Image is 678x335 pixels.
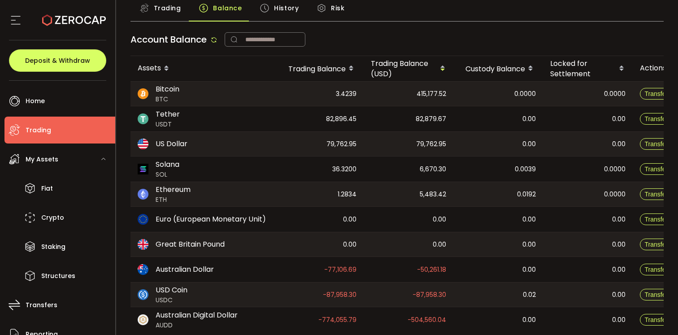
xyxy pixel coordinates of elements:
span: 0.0000 [514,89,536,99]
span: Deposit & Withdraw [25,57,90,64]
span: Home [26,95,45,108]
span: 0.00 [612,239,626,250]
span: Transfer [645,266,668,273]
div: Assets [130,61,274,76]
span: 0.00 [612,114,626,124]
button: Transfer [640,213,673,225]
span: 1.2834 [338,189,356,200]
span: AUDD [156,321,238,330]
img: aud_portfolio.svg [138,264,148,275]
span: Transfer [645,165,668,173]
span: Crypto [41,211,64,224]
span: Tether [156,109,180,120]
span: 0.00 [522,139,536,149]
span: Solana [156,159,179,170]
span: 415,177.52 [417,89,446,99]
span: Structures [41,270,75,283]
span: 5,483.42 [420,189,446,200]
span: -87,958.30 [323,290,356,300]
button: Transfer [640,289,673,300]
span: 0.0039 [515,164,536,174]
span: 0.00 [522,315,536,325]
span: Transfers [26,299,57,312]
button: Transfer [640,138,673,150]
span: 6,670.30 [420,164,446,174]
span: Transfer [645,140,668,148]
span: Transfer [645,191,668,198]
button: Transfer [640,88,673,100]
span: Transfer [645,291,668,298]
span: USDT [156,120,180,129]
span: 0.0000 [604,164,626,174]
span: Staking [41,240,65,253]
span: 0.00 [522,214,536,225]
img: zuPXiwguUFiBOIQyqLOiXsnnNitlx7q4LCwEbLHADjIpTka+Lip0HH8D0VTrd02z+wEAAAAASUVORK5CYII= [138,314,148,325]
span: 82,879.67 [416,114,446,124]
span: 0.0000 [604,189,626,200]
span: Transfer [645,115,668,122]
span: US Dollar [156,139,187,149]
img: sol_portfolio.png [138,164,148,174]
span: 0.0000 [604,89,626,99]
span: Euro (European Monetary Unit) [156,214,266,225]
span: -87,958.30 [413,290,446,300]
div: Custody Balance [453,61,543,76]
img: usd_portfolio.svg [138,139,148,149]
span: 79,762.95 [326,139,356,149]
span: Account Balance [130,33,207,46]
span: Transfer [645,216,668,223]
span: 0.00 [343,214,356,225]
img: usdc_portfolio.svg [138,289,148,300]
span: 0.00 [612,315,626,325]
iframe: Chat Widget [633,292,678,335]
span: 0.00 [433,239,446,250]
div: Locked for Settlement [543,58,633,79]
span: 0.00 [612,290,626,300]
span: -774,055.79 [318,315,356,325]
span: Transfer [645,241,668,248]
span: 0.00 [612,265,626,275]
span: Australian Digital Dollar [156,310,238,321]
span: USD Coin [156,285,187,296]
div: Trading Balance [274,61,364,76]
span: -504,560.04 [408,315,446,325]
span: 0.0192 [517,189,536,200]
span: 0.00 [522,114,536,124]
button: Transfer [640,163,673,175]
span: 82,896.45 [326,114,356,124]
img: eth_portfolio.svg [138,189,148,200]
div: Trading Balance (USD) [364,58,453,79]
img: eur_portfolio.svg [138,214,148,225]
span: SOL [156,170,179,179]
span: 79,762.95 [416,139,446,149]
span: 0.00 [343,239,356,250]
span: Ethereum [156,184,191,195]
span: Transfer [645,90,668,97]
span: ETH [156,195,191,204]
span: 0.00 [433,214,446,225]
span: 0.00 [612,214,626,225]
span: 36.3200 [332,164,356,174]
button: Transfer [640,113,673,125]
img: btc_portfolio.svg [138,88,148,99]
button: Transfer [640,239,673,250]
span: My Assets [26,153,58,166]
span: BTC [156,95,179,104]
span: USDC [156,296,187,305]
span: -50,261.18 [417,265,446,275]
button: Transfer [640,188,673,200]
span: -77,106.69 [324,265,356,275]
img: usdt_portfolio.svg [138,113,148,124]
span: Great Britain Pound [156,239,225,250]
span: 0.02 [523,290,536,300]
span: Australian Dollar [156,264,214,275]
span: 0.00 [612,139,626,149]
img: gbp_portfolio.svg [138,239,148,250]
button: Transfer [640,264,673,275]
button: Deposit & Withdraw [9,49,106,72]
span: 0.00 [522,239,536,250]
span: Fiat [41,182,53,195]
span: 3.4239 [336,89,356,99]
span: Bitcoin [156,84,179,95]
